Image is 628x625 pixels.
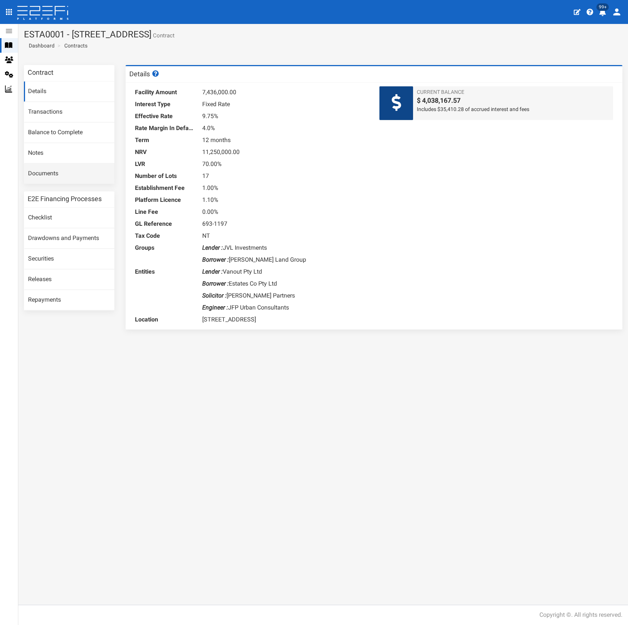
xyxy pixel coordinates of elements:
dd: Estates Co Pty Ltd [202,278,369,290]
i: Borrower : [202,280,229,287]
dd: 0.00% [202,206,369,218]
a: Transactions [24,102,114,122]
dt: Effective Rate [135,110,195,122]
dt: Tax Code [135,230,195,242]
dd: [STREET_ADDRESS] [202,314,369,326]
dd: JFP Urban Consultants [202,302,369,314]
dt: Groups [135,242,195,254]
dd: 7,436,000.00 [202,86,369,98]
h3: Details [129,70,160,77]
h3: E2E Financing Processes [28,195,102,202]
a: Repayments [24,290,114,310]
dt: Entities [135,266,195,278]
dd: 693-1197 [202,218,369,230]
dd: 12 months [202,134,369,146]
dd: 4.0% [202,122,369,134]
i: Solicitor : [202,292,227,299]
span: Current Balance [417,88,609,96]
i: Engineer : [202,304,228,311]
span: $ 4,038,167.57 [417,96,609,105]
div: Copyright ©. All rights reserved. [539,611,622,619]
dd: NT [202,230,369,242]
dd: Fixed Rate [202,98,369,110]
i: Borrower : [202,256,229,263]
dt: Rate Margin In Default [135,122,195,134]
span: Includes $35,410.28 of accrued interest and fees [417,105,609,113]
dt: Establishment Fee [135,182,195,194]
a: Securities [24,249,114,269]
dt: LVR [135,158,195,170]
i: Lender : [202,268,223,275]
dd: 70.00% [202,158,369,170]
dd: 17 [202,170,369,182]
dt: NRV [135,146,195,158]
dd: 11,250,000.00 [202,146,369,158]
dt: GL Reference [135,218,195,230]
a: Dashboard [26,42,55,49]
dd: Vanout Pty Ltd [202,266,369,278]
dd: 9.75% [202,110,369,122]
a: Notes [24,143,114,163]
dd: 1.00% [202,182,369,194]
dt: Platform Licence [135,194,195,206]
dd: [PERSON_NAME] Land Group [202,254,369,266]
dt: Number of Lots [135,170,195,182]
i: Lender : [202,244,223,251]
a: Drawdowns and Payments [24,228,114,249]
a: Documents [24,164,114,184]
a: Checklist [24,208,114,228]
dt: Facility Amount [135,86,195,98]
dd: [PERSON_NAME] Partners [202,290,369,302]
dt: Term [135,134,195,146]
span: Dashboard [26,43,55,49]
a: Details [24,81,114,102]
a: Contracts [64,42,87,49]
h3: Contract [28,69,53,76]
dt: Interest Type [135,98,195,110]
dt: Location [135,314,195,326]
a: Balance to Complete [24,123,114,143]
a: Releases [24,270,114,290]
dd: JVL Investments [202,242,369,254]
dt: Line Fee [135,206,195,218]
h1: ESTA0001 - [STREET_ADDRESS] [24,30,622,39]
small: Contract [151,33,175,39]
dd: 1.10% [202,194,369,206]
